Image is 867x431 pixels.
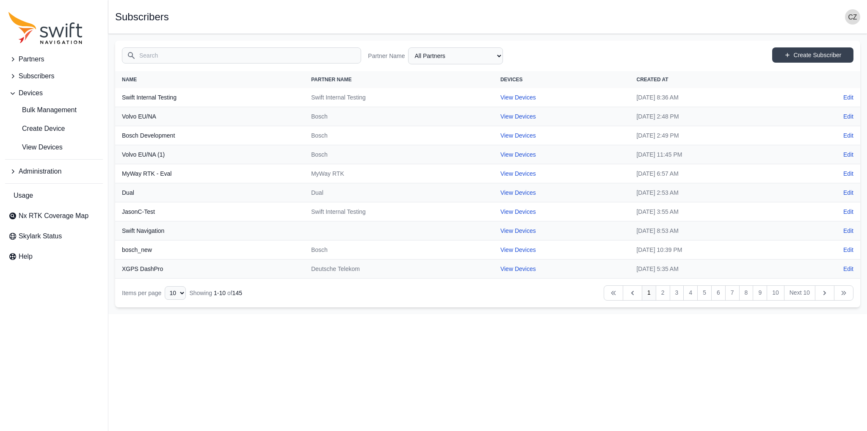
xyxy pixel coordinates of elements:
[843,150,853,159] a: Edit
[232,290,242,296] span: 145
[630,71,794,88] th: Created At
[630,88,794,107] td: [DATE] 8:36 AM
[843,188,853,197] a: Edit
[767,285,784,301] a: 10
[500,227,536,234] a: View Devices
[304,126,494,145] td: Bosch
[8,105,77,115] span: Bulk Management
[304,164,494,183] td: MyWay RTK
[630,221,794,240] td: [DATE] 8:53 AM
[630,164,794,183] td: [DATE] 6:57 AM
[630,183,794,202] td: [DATE] 2:53 AM
[500,94,536,101] a: View Devices
[500,151,536,158] a: View Devices
[739,285,754,301] a: 8
[368,52,405,60] label: Partner Name
[304,183,494,202] td: Dual
[656,285,670,301] a: 2
[670,285,684,301] a: 3
[5,163,103,180] button: Administration
[784,285,815,301] a: Next 10
[8,142,63,152] span: View Devices
[500,170,536,177] a: View Devices
[115,221,304,240] th: Swift Navigation
[697,285,712,301] a: 5
[630,260,794,279] td: [DATE] 5:35 AM
[630,240,794,260] td: [DATE] 10:39 PM
[500,132,536,139] a: View Devices
[304,88,494,107] td: Swift Internal Testing
[843,169,853,178] a: Edit
[115,183,304,202] th: Dual
[19,88,43,98] span: Devices
[5,139,103,156] a: View Devices
[500,246,536,253] a: View Devices
[843,227,853,235] a: Edit
[5,120,103,137] a: Create Device
[772,47,853,63] a: Create Subscriber
[304,202,494,221] td: Swift Internal Testing
[19,71,54,81] span: Subscribers
[630,202,794,221] td: [DATE] 3:55 AM
[115,88,304,107] th: Swift Internal Testing
[725,285,740,301] a: 7
[843,93,853,102] a: Edit
[115,145,304,164] th: Volvo EU/NA (1)
[683,285,698,301] a: 4
[500,113,536,120] a: View Devices
[19,251,33,262] span: Help
[494,71,630,88] th: Devices
[115,107,304,126] th: Volvo EU/NA
[8,124,65,134] span: Create Device
[165,286,186,300] select: Display Limit
[843,246,853,254] a: Edit
[189,289,242,297] div: Showing of
[711,285,726,301] a: 6
[304,107,494,126] td: Bosch
[115,279,860,307] nav: Table navigation
[122,47,361,64] input: Search
[630,145,794,164] td: [DATE] 11:45 PM
[115,126,304,145] th: Bosch Development
[500,265,536,272] a: View Devices
[304,145,494,164] td: Bosch
[115,240,304,260] th: bosch_new
[642,285,656,301] a: 1
[5,51,103,68] button: Partners
[115,71,304,88] th: Name
[843,265,853,273] a: Edit
[5,248,103,265] a: Help
[214,290,226,296] span: 1 - 10
[122,290,161,296] span: Items per page
[19,166,61,177] span: Administration
[304,71,494,88] th: Partner Name
[845,9,860,25] img: user photo
[19,211,88,221] span: Nx RTK Coverage Map
[500,189,536,196] a: View Devices
[630,107,794,126] td: [DATE] 2:48 PM
[5,228,103,245] a: Skylark Status
[19,54,44,64] span: Partners
[5,207,103,224] a: Nx RTK Coverage Map
[115,202,304,221] th: JasonC-Test
[843,131,853,140] a: Edit
[19,231,62,241] span: Skylark Status
[408,47,503,64] select: Partner Name
[5,85,103,102] button: Devices
[500,208,536,215] a: View Devices
[5,102,103,119] a: Bulk Management
[843,112,853,121] a: Edit
[115,12,169,22] h1: Subscribers
[304,240,494,260] td: Bosch
[843,207,853,216] a: Edit
[5,68,103,85] button: Subscribers
[753,285,767,301] a: 9
[14,191,33,201] span: Usage
[5,187,103,204] a: Usage
[115,164,304,183] th: MyWay RTK - Eval
[304,260,494,279] td: Deutsche Telekom
[115,260,304,279] th: XGPS DashPro
[630,126,794,145] td: [DATE] 2:49 PM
